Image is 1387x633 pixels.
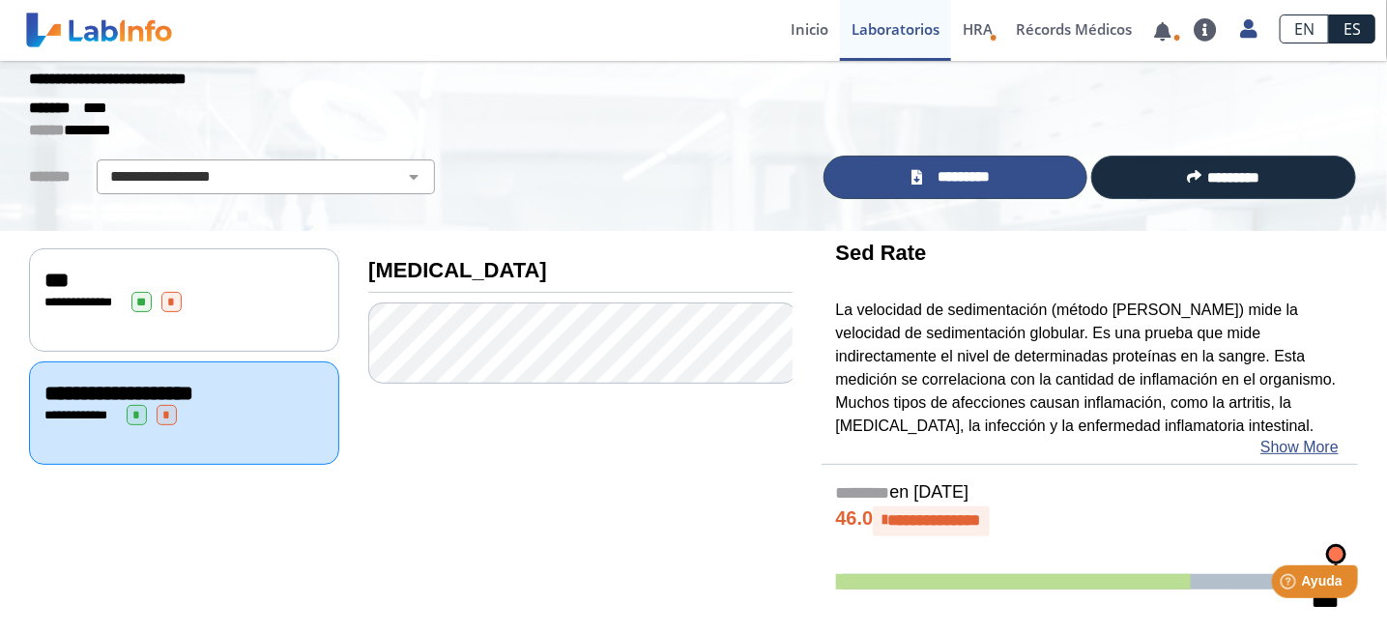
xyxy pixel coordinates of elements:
a: ES [1329,14,1375,43]
b: [MEDICAL_DATA] [368,258,547,282]
a: Show More [1260,436,1339,459]
span: HRA [963,19,993,39]
h4: 46.0 [836,506,1344,535]
h5: en [DATE] [836,482,1344,504]
b: Sed Rate [836,241,927,265]
a: EN [1280,14,1329,43]
p: La velocidad de sedimentación (método [PERSON_NAME]) mide la velocidad de sedimentación globular.... [836,299,1344,438]
iframe: Help widget launcher [1215,558,1366,612]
